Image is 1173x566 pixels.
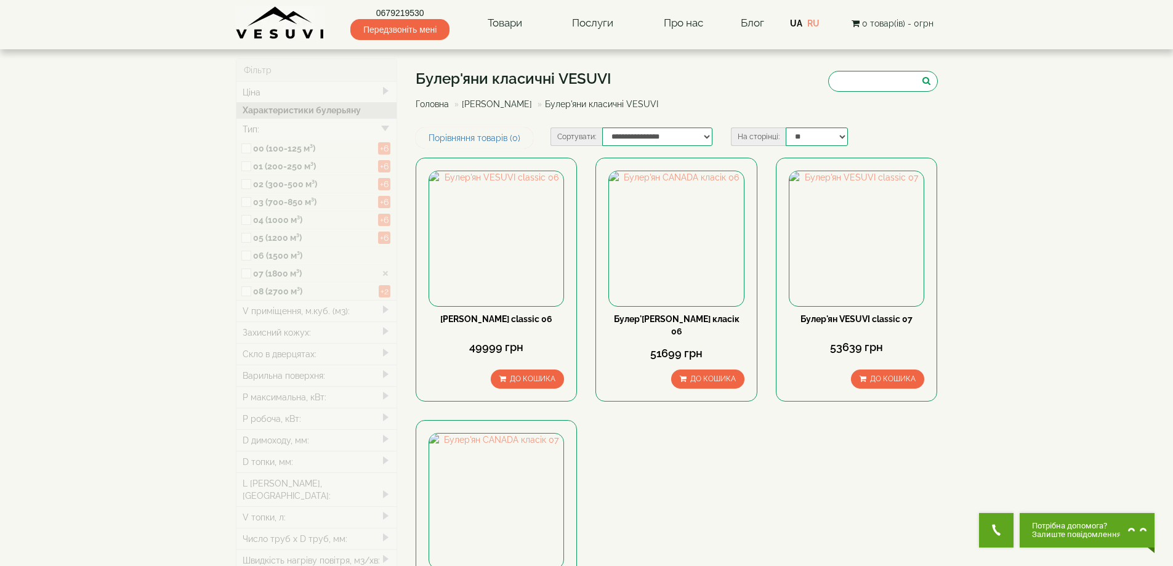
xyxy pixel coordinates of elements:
[462,99,532,109] a: [PERSON_NAME]
[429,171,563,305] img: Булер'ян VESUVI classic 06
[671,370,744,389] button: До кошика
[741,17,764,29] a: Блог
[1032,522,1121,530] span: Потрібна допомога?
[416,99,449,109] a: Головна
[862,18,933,28] span: 0 товар(ів) - 0грн
[851,370,924,389] button: До кошика
[1032,530,1121,539] span: Залиште повідомлення
[416,127,533,148] a: Порівняння товарів (0)
[350,19,449,40] span: Передзвоніть мені
[609,171,743,305] img: Булер'ян CANADA класік 06
[350,7,449,19] a: 0679219530
[429,339,564,355] div: 49999 грн
[789,339,924,355] div: 53639 грн
[236,6,325,40] img: Завод VESUVI
[440,314,552,324] a: [PERSON_NAME] classic 06
[800,314,913,324] a: Булер'ян VESUVI classic 07
[416,71,667,87] h1: Булер'яни класичні VESUVI
[550,127,602,146] label: Сортувати:
[510,374,555,383] span: До кошика
[491,370,564,389] button: До кошика
[475,9,534,38] a: Товари
[731,127,786,146] label: На сторінці:
[608,346,744,362] div: 51699 грн
[651,9,715,38] a: Про нас
[534,98,658,110] li: Булер'яни класичні VESUVI
[848,17,937,30] button: 0 товар(ів) - 0грн
[614,314,740,336] a: Булер'[PERSON_NAME] класік 06
[870,374,916,383] span: До кошика
[1020,513,1155,548] button: Chat button
[789,171,924,305] img: Булер'ян VESUVI classic 07
[690,374,736,383] span: До кошика
[979,513,1014,548] button: Get Call button
[807,18,820,28] a: RU
[790,18,802,28] a: UA
[560,9,626,38] a: Послуги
